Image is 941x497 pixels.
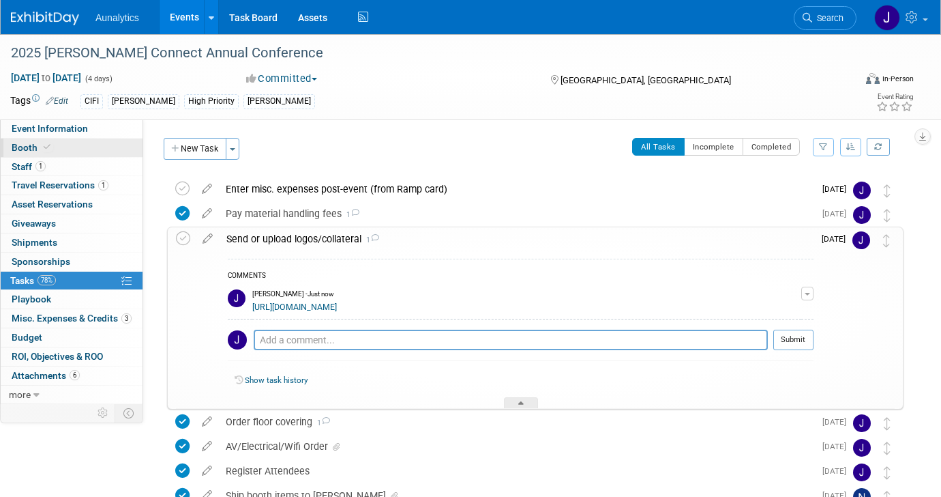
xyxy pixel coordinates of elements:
[884,209,891,222] i: Move task
[108,94,179,109] div: [PERSON_NAME]
[1,309,143,328] a: Misc. Expenses & Credits3
[195,465,219,477] a: edit
[1,176,143,195] a: Travel Reservations1
[822,442,853,451] span: [DATE]
[46,96,68,106] a: Edit
[1,214,143,233] a: Giveaways
[12,180,108,190] span: Travel Reservations
[80,94,103,109] div: CIFI
[12,370,80,381] span: Attachments
[10,94,68,109] td: Tags
[84,74,113,83] span: (4 days)
[228,289,245,307] img: Julie Grisanti-Cieslak
[9,389,31,400] span: more
[884,184,891,197] i: Move task
[252,289,333,299] span: [PERSON_NAME] - Just now
[243,94,315,109] div: [PERSON_NAME]
[853,464,871,481] img: Julie Grisanti-Cieslak
[12,351,103,362] span: ROI, Objectives & ROO
[219,435,814,458] div: AV/Electrical/Wifi Order
[12,256,70,267] span: Sponsorships
[1,233,143,252] a: Shipments
[196,233,220,245] a: edit
[1,139,143,157] a: Booth
[44,143,50,151] i: Booth reservation complete
[121,313,132,324] span: 3
[219,202,814,225] div: Pay material handling fees
[184,94,239,109] div: High Priority
[12,161,46,172] span: Staff
[773,330,813,350] button: Submit
[228,330,247,350] img: Julie Grisanti-Cieslak
[12,294,51,304] span: Playbook
[219,410,814,434] div: Order floor covering
[794,6,856,30] a: Search
[35,161,46,171] span: 1
[1,386,143,404] a: more
[822,466,853,476] span: [DATE]
[219,459,814,483] div: Register Attendees
[1,272,143,290] a: Tasks78%
[884,466,891,479] i: Move task
[743,138,801,156] button: Completed
[632,138,685,156] button: All Tasks
[882,74,914,84] div: In-Person
[12,142,53,153] span: Booth
[12,332,42,343] span: Budget
[780,71,914,91] div: Event Format
[874,5,900,31] img: Julie Grisanti-Cieslak
[6,41,837,66] div: 2025 [PERSON_NAME] Connect Annual Conference
[867,138,890,156] a: Refresh
[1,290,143,309] a: Playbook
[853,414,871,432] img: Julie Grisanti-Cieslak
[822,234,852,244] span: [DATE]
[853,439,871,457] img: Julie Grisanti-Cieslak
[245,375,308,385] a: Show task history
[220,227,813,251] div: Send or upload logos/collateral
[1,158,143,176] a: Staff1
[853,182,871,199] img: Julie Grisanti-Cieslak
[241,72,323,86] button: Committed
[853,206,871,224] img: Julie Grisanti-Cieslak
[95,12,139,23] span: Aunalytics
[361,236,379,244] span: 1
[1,195,143,214] a: Asset Reservations
[195,208,219,220] a: edit
[342,210,359,219] span: 1
[684,138,743,156] button: Incomplete
[561,75,731,85] span: [GEOGRAPHIC_DATA], [GEOGRAPHIC_DATA]
[195,416,219,428] a: edit
[1,347,143,366] a: ROI, Objectives & ROO
[12,199,93,210] span: Asset Reservations
[115,404,143,422] td: Toggle Event Tabs
[38,275,56,285] span: 78%
[1,367,143,385] a: Attachments6
[12,313,132,324] span: Misc. Expenses & Credits
[195,440,219,453] a: edit
[852,231,870,249] img: Julie Grisanti-Cieslak
[1,119,143,138] a: Event Information
[91,404,115,422] td: Personalize Event Tab Strip
[822,417,853,427] span: [DATE]
[195,183,219,195] a: edit
[228,270,813,284] div: COMMENTS
[98,180,108,190] span: 1
[252,302,337,312] a: [URL][DOMAIN_NAME]
[11,12,79,25] img: ExhibitDay
[884,442,891,455] i: Move task
[40,72,53,83] span: to
[10,72,82,84] span: [DATE] [DATE]
[812,13,843,23] span: Search
[12,218,56,229] span: Giveaways
[164,138,226,160] button: New Task
[70,370,80,380] span: 6
[866,73,880,84] img: Format-Inperson.png
[12,123,88,134] span: Event Information
[219,177,814,201] div: Enter misc. expenses post-event (from Ramp card)
[883,234,890,247] i: Move task
[1,328,143,347] a: Budget
[312,418,330,427] span: 1
[1,253,143,271] a: Sponsorships
[822,184,853,194] span: [DATE]
[884,417,891,430] i: Move task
